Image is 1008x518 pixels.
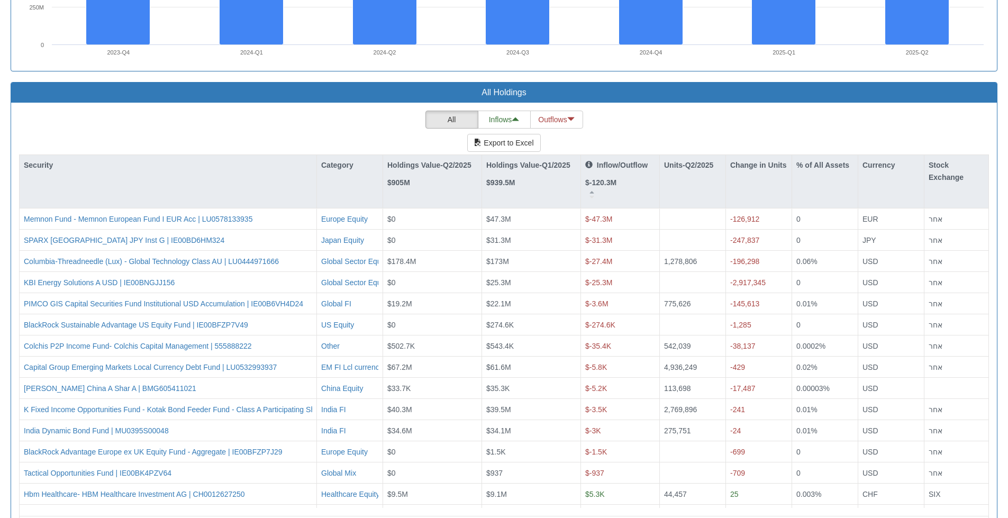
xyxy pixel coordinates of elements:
span: $35.3K [486,384,510,393]
div: US Equity [321,320,354,330]
button: China Equity [321,383,363,394]
div: -126,912 [730,214,787,224]
div: PIMCO GIS Capital Securities Fund Institutional USD Accumulation | IE00B6VH4D24 [24,298,303,309]
p: Holdings Value-Q1/2025 [486,159,570,171]
button: Japan Equity [321,235,364,246]
button: Tactical Opportunities Fund | IE00BK4PZV64 [24,468,171,478]
div: -17,487 [730,383,787,394]
strong: $939.5M [486,178,515,187]
div: Columbia-Threadneedle (Lux) - Global Technology Class AU | LU0444971666 [24,256,279,267]
span: $937 [486,469,503,477]
div: -196,298 [730,256,787,267]
div: -38,137 [730,341,787,351]
button: India FI [321,425,346,436]
text: 2024-Q1 [240,49,263,56]
span: $34.1M [486,426,511,435]
span: $274.6K [486,321,514,329]
span: $5.3K [585,490,605,498]
div: אחר [929,362,984,372]
div: -699 [730,447,787,457]
div: 2,769,896 [664,404,721,415]
div: 0 [796,214,853,224]
button: Other [321,341,340,351]
span: $173M [486,257,509,266]
div: India Dynamic Bond Fund | MU0395S00048 [24,425,169,436]
div: אחר [929,468,984,478]
text: 2024-Q4 [640,49,662,56]
button: Colchis P2P Income Fund- Colchis Capital Management | 555888222 [24,341,252,351]
div: 4,936,249 [664,362,721,372]
div: -247,837 [730,235,787,246]
div: Stock Exchange [924,155,988,187]
text: 2024-Q2 [374,49,396,56]
span: $61.6M [486,363,511,371]
p: Change in Units [730,159,787,171]
button: Healthcare Equity [321,489,380,499]
div: 0.00003% [796,383,853,394]
div: -2,917,345 [730,277,787,288]
div: USD [862,404,920,415]
text: 2023-Q4 [107,49,130,56]
div: 0.06% [796,256,853,267]
button: Hbm Healthcare- HBM Healthcare Investment AG | CH0012627250 [24,489,245,499]
div: אחר [929,277,984,288]
div: USD [862,277,920,288]
button: K Fixed Income Opportunities Fund - Kotak Bond Feeder Fund - Class A Participating Shares | MU038... [24,404,389,415]
text: 2025-Q1 [773,49,795,56]
div: אחר [929,235,984,246]
div: EM FI Lcl currency [321,362,383,372]
text: 2025-Q2 [906,49,929,56]
span: $0 [387,236,396,244]
button: BlackRock Advantage Europe ex UK Equity Fund - Aggregate | IE00BFZP7J29 [24,447,282,457]
div: אחר [929,320,984,330]
div: % of All Assets [792,155,858,187]
span: $25.3M [486,278,511,287]
span: $543.4K [486,342,514,350]
div: -429 [730,362,787,372]
div: 0 [796,320,853,330]
span: $0 [387,469,396,477]
div: אחר [929,404,984,415]
div: 0.0002% [796,341,853,351]
strong: $905M [387,178,410,187]
div: -145,613 [730,298,787,309]
button: Global FI [321,298,351,309]
button: Global Sector Equity [321,256,389,267]
div: SIX [929,489,984,499]
button: SPARX [GEOGRAPHIC_DATA] JPY Inst G | IE00BD6HM324 [24,235,224,246]
div: 113,698 [664,383,721,394]
span: $-937 [585,469,604,477]
div: USD [862,383,920,394]
button: Outflows [530,111,583,129]
div: [PERSON_NAME] China A Shar A | BMG605411021 [24,383,196,394]
div: 542,039 [664,341,721,351]
span: $-3.5K [585,405,607,414]
div: JPY [862,235,920,246]
button: Global Sector Equity [321,277,389,288]
span: $9.1M [486,490,507,498]
button: India FI [321,404,346,415]
div: 0 [796,277,853,288]
div: Global Mix [321,468,356,478]
p: Units-Q2/2025 [664,159,713,171]
button: Inflows [478,111,531,129]
span: $67.2M [387,363,412,371]
span: $-3.6M [585,299,609,308]
h3: All Holdings [19,88,989,97]
span: $40.3M [387,405,412,414]
span: $-47.3M [585,215,612,223]
button: Memnon Fund - Memnon European Fund I EUR Acc | LU0578133935 [24,214,252,224]
div: Capital Group Emerging Markets Local Currency Debt Fund | LU0532993937 [24,362,277,372]
button: Export to Excel [467,134,540,152]
span: $-3K [585,426,601,435]
div: USD [862,362,920,372]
